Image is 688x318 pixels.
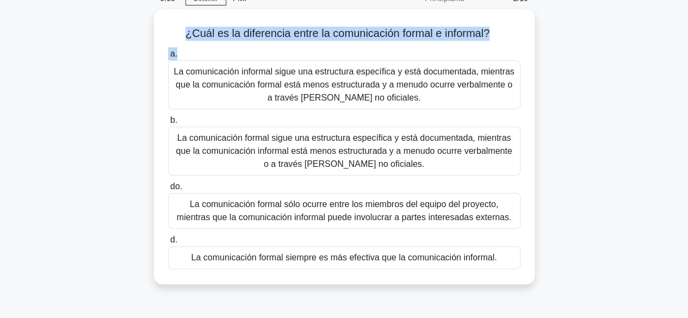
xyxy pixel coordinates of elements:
[170,235,177,244] font: d.
[191,253,497,262] font: La comunicación formal siempre es más efectiva que la comunicación informal.
[185,27,489,39] font: ¿Cuál es la diferencia entre la comunicación formal e informal?
[173,67,514,102] font: La comunicación informal sigue una estructura específica y está documentada, mientras que la comu...
[177,199,511,222] font: La comunicación formal sólo ocurre entre los miembros del equipo del proyecto, mientras que la co...
[170,49,177,58] font: a.
[170,182,182,191] font: do.
[170,115,177,124] font: b.
[176,133,512,169] font: La comunicación formal sigue una estructura específica y está documentada, mientras que la comuni...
